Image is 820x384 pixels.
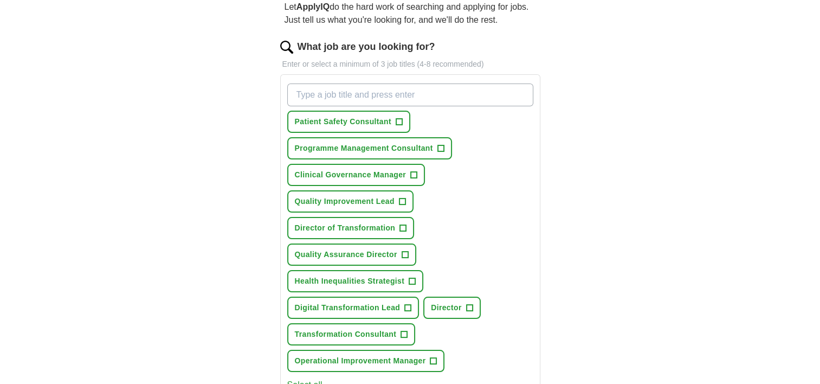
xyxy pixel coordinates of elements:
[295,196,395,207] span: Quality Improvement Lead
[296,2,330,11] strong: ApplyIQ
[287,137,452,159] button: Programme Management Consultant
[287,270,424,292] button: Health Inequalities Strategist
[280,59,540,70] p: Enter or select a minimum of 3 job titles (4-8 recommended)
[287,244,416,266] button: Quality Assurance Director
[423,297,480,319] button: Director
[431,302,461,313] span: Director
[295,116,391,127] span: Patient Safety Consultant
[295,355,426,367] span: Operational Improvement Manager
[295,329,397,340] span: Transformation Consultant
[287,111,410,133] button: Patient Safety Consultant
[280,41,293,54] img: search.png
[287,190,414,213] button: Quality Improvement Lead
[295,302,401,313] span: Digital Transformation Lead
[287,297,419,319] button: Digital Transformation Lead
[295,249,397,260] span: Quality Assurance Director
[287,164,425,186] button: Clinical Governance Manager
[295,143,433,154] span: Programme Management Consultant
[287,350,445,372] button: Operational Improvement Manager
[287,217,415,239] button: Director of Transformation
[295,222,396,234] span: Director of Transformation
[298,40,435,54] label: What job are you looking for?
[287,84,533,106] input: Type a job title and press enter
[287,323,416,345] button: Transformation Consultant
[295,276,405,287] span: Health Inequalities Strategist
[295,169,406,181] span: Clinical Governance Manager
